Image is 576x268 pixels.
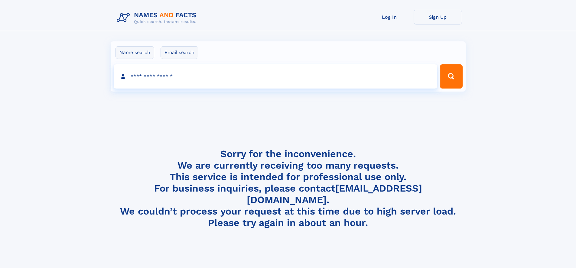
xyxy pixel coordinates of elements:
[161,46,198,59] label: Email search
[114,64,438,89] input: search input
[414,10,462,24] a: Sign Up
[116,46,154,59] label: Name search
[440,64,462,89] button: Search Button
[247,182,422,205] a: [EMAIL_ADDRESS][DOMAIN_NAME]
[365,10,414,24] a: Log In
[114,10,201,26] img: Logo Names and Facts
[114,148,462,229] h4: Sorry for the inconvenience. We are currently receiving too many requests. This service is intend...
